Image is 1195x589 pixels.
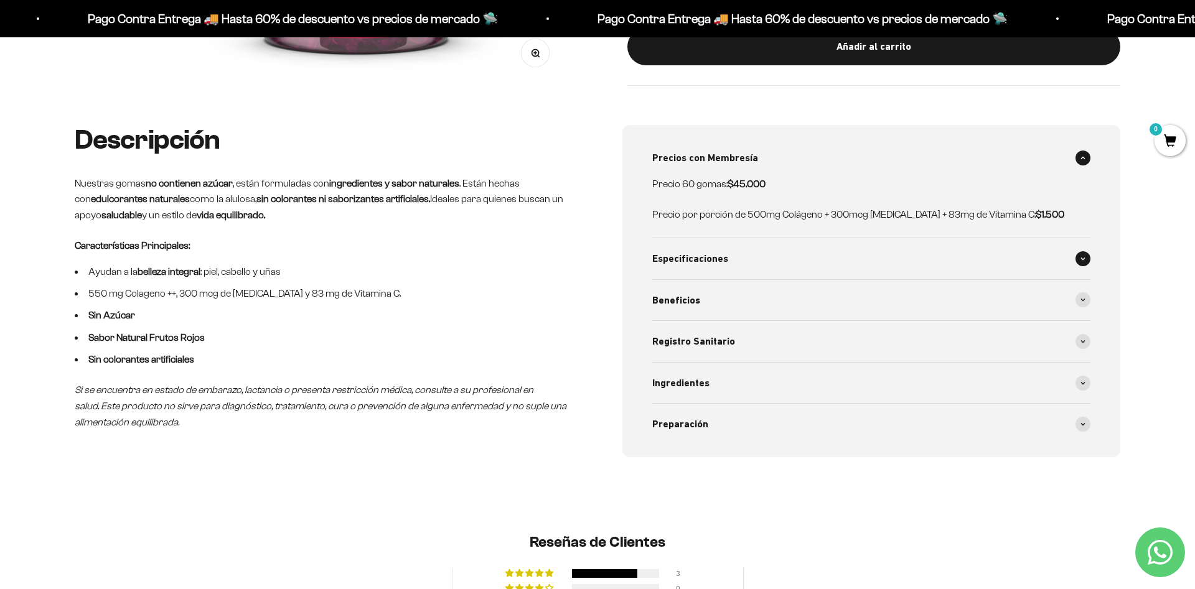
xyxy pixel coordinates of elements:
[75,125,573,155] h2: Descripción
[256,193,430,204] strong: sin colorantes ni saborizantes artificiales.
[15,59,258,81] div: Más información sobre los ingredientes
[101,210,142,220] strong: saludable
[652,206,1075,223] p: Precio por porción de 500mg Colágeno + 300mcg [MEDICAL_DATA] + 83mg de Vitamina C:
[652,404,1090,445] summary: Preparación
[652,137,1090,179] summary: Precios con Membresía
[652,333,735,350] span: Registro Sanitario
[652,280,1090,321] summary: Beneficios
[88,332,205,343] strong: Sabor Natural Frutos Rojos
[1036,209,1064,220] strong: $1.500
[75,264,573,280] li: Ayudan a la : piel, cabello y uñas
[75,285,573,302] li: 550 mg Colageno ++, 300 mcg de [MEDICAL_DATA] y 83 mg de Vitamina C.
[203,187,258,208] button: Enviar
[652,176,1075,192] p: Precio 60 gomas:
[652,38,1095,54] div: Añadir al carrito
[75,384,566,427] em: Si se encuentra en estado de embarazo, lactancia o presenta restricción médica, consulte a su pro...
[91,193,190,204] strong: edulcorantes naturales
[138,266,200,277] strong: belleza integral
[234,532,961,553] h2: Reseñas de Clientes
[652,375,710,391] span: Ingredientes
[329,178,459,188] strong: ingredientes y sabor naturales
[197,210,265,220] strong: vida equilibrado.
[652,238,1090,279] summary: Especificaciones
[627,27,1120,65] button: Añadir al carrito
[1148,122,1163,137] mark: 0
[77,9,487,29] p: Pago Contra Entrega 🚚 Hasta 60% de descuento vs precios de mercado 🛸
[505,569,555,578] div: 75% (3) reviews with 5 star rating
[88,310,135,320] strong: Sin Azúcar
[652,321,1090,362] summary: Registro Sanitario
[75,240,190,251] strong: Características Principales:
[728,179,766,189] strong: $45.000
[652,363,1090,404] summary: Ingredientes
[676,569,691,578] div: 3
[15,109,258,131] div: Una promoción especial
[652,251,728,267] span: Especificaciones
[15,134,258,155] div: Un video del producto
[204,187,256,208] span: Enviar
[88,354,194,364] strong: Sin colorantes artificiales
[652,150,758,166] span: Precios con Membresía
[587,9,997,29] p: Pago Contra Entrega 🚚 Hasta 60% de descuento vs precios de mercado 🛸
[15,159,258,180] div: Un mejor precio
[15,84,258,106] div: Reseñas de otros clientes
[1155,135,1186,149] a: 0
[15,20,258,49] p: ¿Qué te haría sentir más seguro de comprar este producto?
[146,178,233,188] strong: no contienen azúcar
[652,416,708,432] span: Preparación
[652,292,700,308] span: Beneficios
[75,175,573,223] p: Nuestras gomas , están formuladas con . Están hechas con como la alulosa, Ideales para quienes bu...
